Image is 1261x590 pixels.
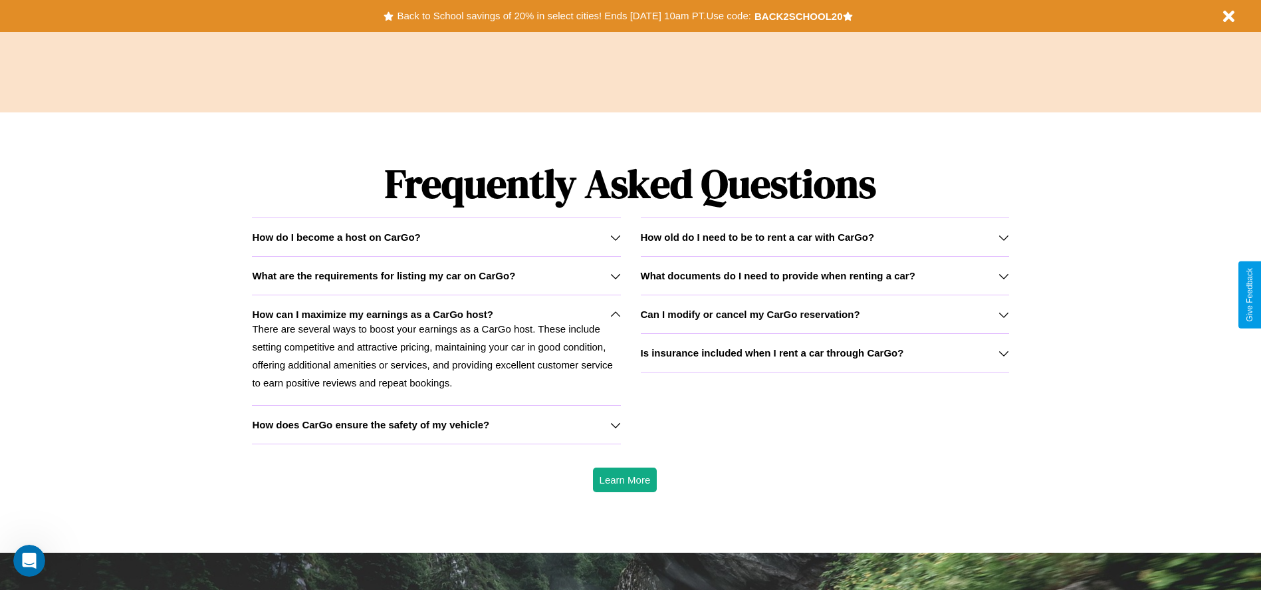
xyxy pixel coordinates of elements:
h3: How do I become a host on CarGo? [252,231,420,243]
h3: How does CarGo ensure the safety of my vehicle? [252,419,489,430]
div: Give Feedback [1245,268,1254,322]
h3: What are the requirements for listing my car on CarGo? [252,270,515,281]
button: Back to School savings of 20% in select cities! Ends [DATE] 10am PT.Use code: [394,7,754,25]
b: BACK2SCHOOL20 [754,11,843,22]
button: Learn More [593,468,657,492]
h3: Is insurance included when I rent a car through CarGo? [641,347,904,359]
h3: How old do I need to be to rent a car with CarGo? [641,231,875,243]
iframe: Intercom live chat [13,545,45,577]
h3: How can I maximize my earnings as a CarGo host? [252,309,493,320]
p: There are several ways to boost your earnings as a CarGo host. These include setting competitive ... [252,320,620,392]
h3: Can I modify or cancel my CarGo reservation? [641,309,860,320]
h1: Frequently Asked Questions [252,150,1008,218]
h3: What documents do I need to provide when renting a car? [641,270,915,281]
